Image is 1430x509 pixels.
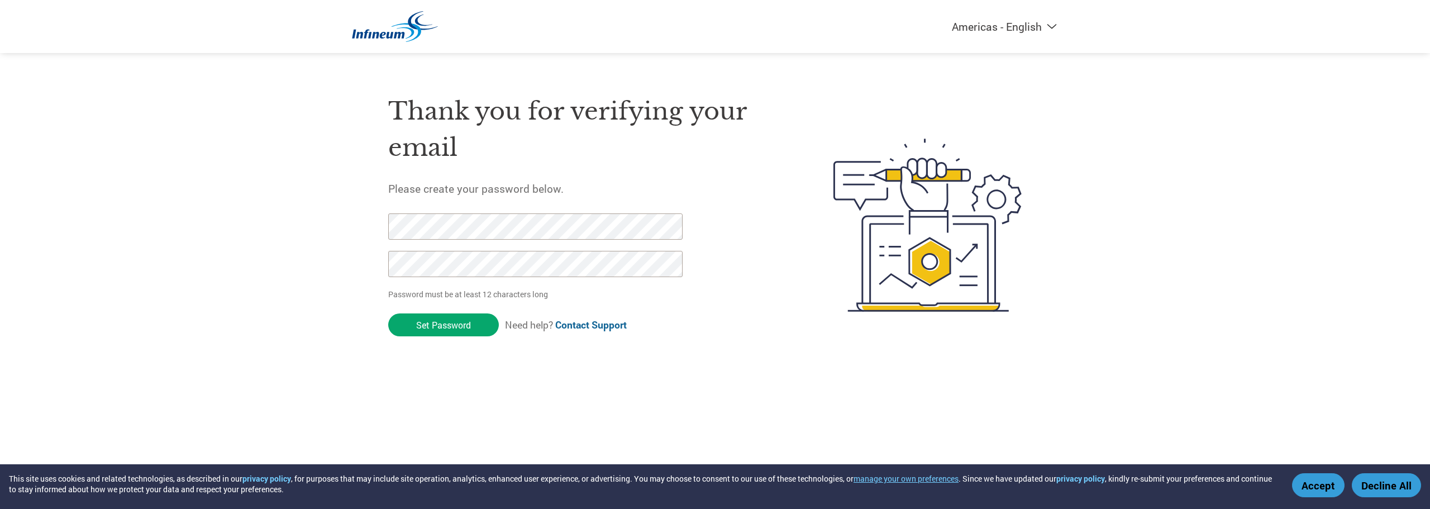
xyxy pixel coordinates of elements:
button: manage your own preferences [854,473,959,484]
a: privacy policy [242,473,291,484]
button: Decline All [1352,473,1421,497]
span: Need help? [505,318,627,331]
a: Contact Support [555,318,627,331]
input: Set Password [388,313,499,336]
h5: Please create your password below. [388,182,780,196]
p: Password must be at least 12 characters long [388,288,687,300]
h1: Thank you for verifying your email [388,93,780,165]
div: This site uses cookies and related technologies, as described in our , for purposes that may incl... [9,473,1276,494]
a: privacy policy [1056,473,1105,484]
img: create-password [813,77,1042,373]
button: Accept [1292,473,1345,497]
img: Infineum [352,11,438,42]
